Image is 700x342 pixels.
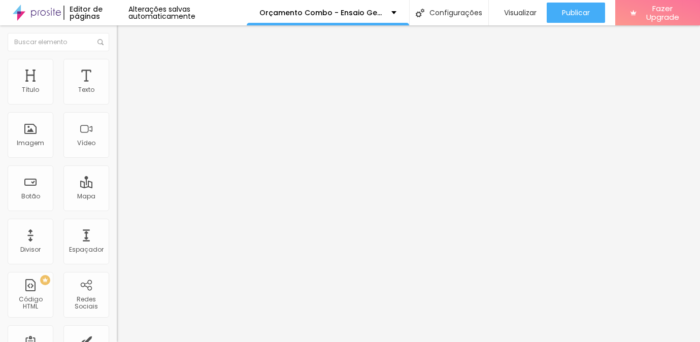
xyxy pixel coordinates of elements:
[17,140,44,147] div: Imagem
[78,86,94,93] div: Texto
[66,296,106,311] div: Redes Sociais
[489,3,547,23] button: Visualizar
[128,6,247,20] div: Alterações salvas automaticamente
[77,193,95,200] div: Mapa
[10,296,50,311] div: Código HTML
[22,86,39,93] div: Título
[504,9,537,17] span: Visualizar
[562,9,590,17] span: Publicar
[416,9,424,17] img: Icone
[117,25,700,342] iframe: Editor
[69,246,104,253] div: Espaçador
[641,4,685,22] span: Fazer Upgrade
[547,3,605,23] button: Publicar
[63,6,128,20] div: Editor de páginas
[97,39,104,45] img: Icone
[259,9,384,16] p: Orçamento Combo - Ensaio Gestante e [GEOGRAPHIC_DATA]
[20,246,41,253] div: Divisor
[8,33,109,51] input: Buscar elemento
[21,193,40,200] div: Botão
[77,140,95,147] div: Vídeo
